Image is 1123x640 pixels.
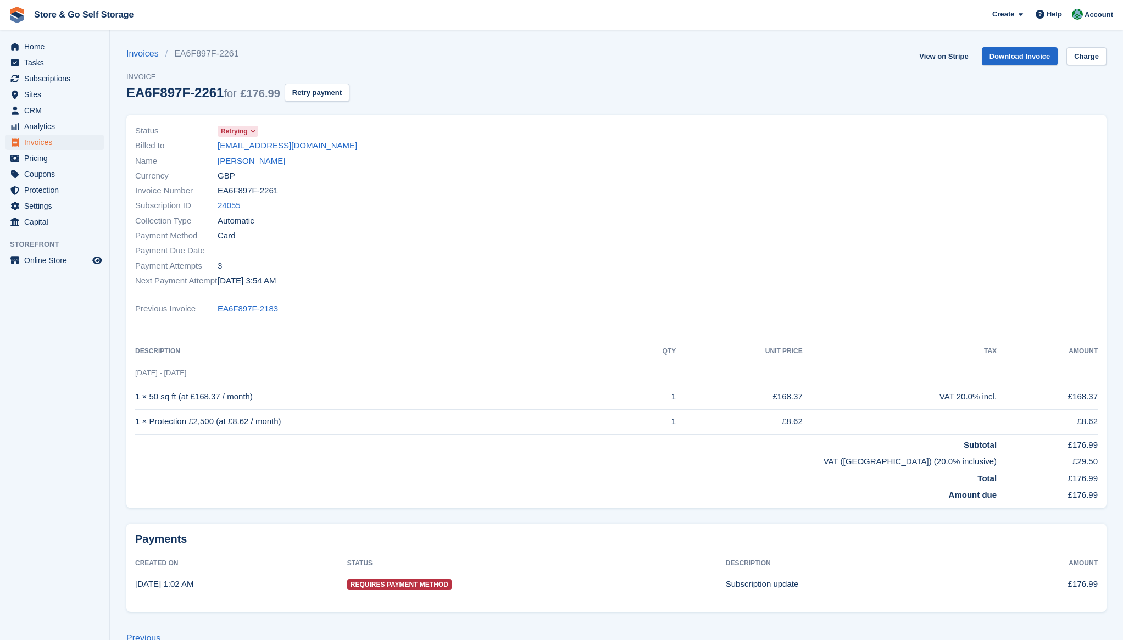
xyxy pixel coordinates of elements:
[997,409,1098,434] td: £8.62
[135,303,218,315] span: Previous Invoice
[5,253,104,268] a: menu
[1047,9,1062,20] span: Help
[630,385,676,409] td: 1
[135,343,630,360] th: Description
[1072,9,1083,20] img: Adeel Hussain
[915,47,972,65] a: View on Stripe
[977,474,997,483] strong: Total
[803,391,997,403] div: VAT 20.0% incl.
[135,155,218,168] span: Name
[997,343,1098,360] th: Amount
[726,572,990,596] td: Subscription update
[726,555,990,572] th: Description
[218,230,236,242] span: Card
[30,5,138,24] a: Store & Go Self Storage
[218,125,258,137] a: Retrying
[224,87,236,99] span: for
[24,55,90,70] span: Tasks
[218,155,285,168] a: [PERSON_NAME]
[5,182,104,198] a: menu
[982,47,1058,65] a: Download Invoice
[989,572,1098,596] td: £176.99
[1085,9,1113,20] span: Account
[135,140,218,152] span: Billed to
[5,166,104,182] a: menu
[5,135,104,150] a: menu
[964,440,997,449] strong: Subtotal
[135,579,193,588] time: 2025-07-30 00:02:41 UTC
[218,215,254,227] span: Automatic
[24,198,90,214] span: Settings
[347,579,452,590] span: Requires Payment Method
[126,47,349,60] nav: breadcrumbs
[126,71,349,82] span: Invoice
[24,214,90,230] span: Capital
[24,151,90,166] span: Pricing
[5,87,104,102] a: menu
[218,185,278,197] span: EA6F897F-2261
[135,369,186,377] span: [DATE] - [DATE]
[218,170,235,182] span: GBP
[997,385,1098,409] td: £168.37
[24,103,90,118] span: CRM
[135,260,218,272] span: Payment Attempts
[221,126,248,136] span: Retrying
[135,409,630,434] td: 1 × Protection £2,500 (at £8.62 / month)
[5,55,104,70] a: menu
[676,409,803,434] td: £8.62
[24,119,90,134] span: Analytics
[5,151,104,166] a: menu
[135,230,218,242] span: Payment Method
[5,119,104,134] a: menu
[218,260,222,272] span: 3
[135,199,218,212] span: Subscription ID
[135,185,218,197] span: Invoice Number
[5,39,104,54] a: menu
[1066,47,1107,65] a: Charge
[218,199,241,212] a: 24055
[347,555,726,572] th: Status
[218,275,276,287] time: 2025-08-14 02:54:10 UTC
[135,215,218,227] span: Collection Type
[9,7,25,23] img: stora-icon-8386f47178a22dfd0bd8f6a31ec36ba5ce8667c1dd55bd0f319d3a0aa187defe.svg
[24,166,90,182] span: Coupons
[24,87,90,102] span: Sites
[997,468,1098,485] td: £176.99
[24,71,90,86] span: Subscriptions
[10,239,109,250] span: Storefront
[5,198,104,214] a: menu
[630,343,676,360] th: QTY
[5,71,104,86] a: menu
[135,532,1098,546] h2: Payments
[218,303,278,315] a: EA6F897F-2183
[135,385,630,409] td: 1 × 50 sq ft (at £168.37 / month)
[676,343,803,360] th: Unit Price
[218,140,357,152] a: [EMAIL_ADDRESS][DOMAIN_NAME]
[5,214,104,230] a: menu
[949,490,997,499] strong: Amount due
[24,135,90,150] span: Invoices
[992,9,1014,20] span: Create
[91,254,104,267] a: Preview store
[126,47,165,60] a: Invoices
[997,451,1098,468] td: £29.50
[135,244,218,257] span: Payment Due Date
[126,85,280,100] div: EA6F897F-2261
[630,409,676,434] td: 1
[24,39,90,54] span: Home
[135,275,218,287] span: Next Payment Attempt
[135,170,218,182] span: Currency
[24,253,90,268] span: Online Store
[24,182,90,198] span: Protection
[997,434,1098,451] td: £176.99
[676,385,803,409] td: £168.37
[803,343,997,360] th: Tax
[135,125,218,137] span: Status
[135,555,347,572] th: Created On
[5,103,104,118] a: menu
[989,555,1098,572] th: Amount
[997,485,1098,502] td: £176.99
[240,87,280,99] span: £176.99
[135,451,997,468] td: VAT ([GEOGRAPHIC_DATA]) (20.0% inclusive)
[285,84,349,102] button: Retry payment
